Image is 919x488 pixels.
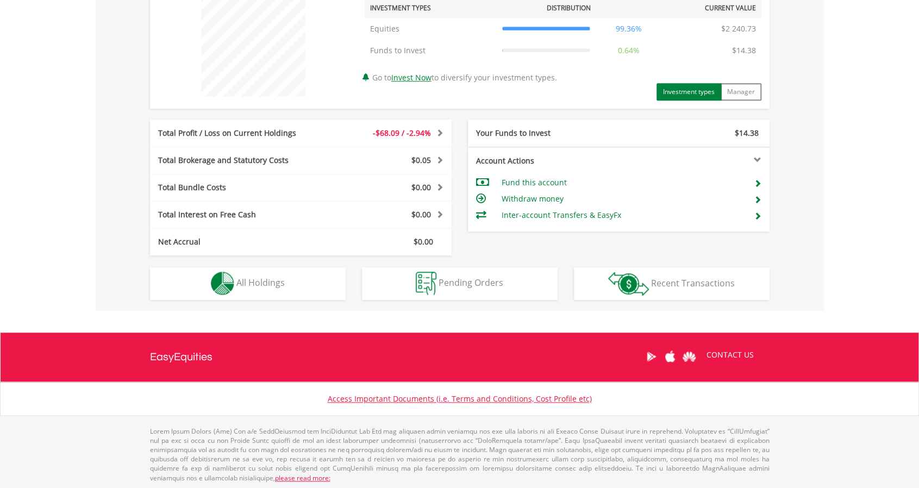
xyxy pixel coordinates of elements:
div: Net Accrual [150,236,326,247]
a: please read more: [275,473,330,483]
span: -$68.09 / -2.94% [373,128,431,138]
span: All Holdings [236,277,285,289]
a: CONTACT US [699,340,761,370]
div: Total Interest on Free Cash [150,209,326,220]
span: Pending Orders [439,277,503,289]
a: Google Play [642,340,661,373]
span: $0.00 [411,182,431,192]
a: Apple [661,340,680,373]
img: pending_instructions-wht.png [416,272,436,295]
td: 0.64% [596,40,662,61]
button: Pending Orders [362,267,558,300]
img: holdings-wht.png [211,272,234,295]
button: Investment types [657,83,721,101]
a: Invest Now [391,72,432,83]
div: Total Bundle Costs [150,182,326,193]
td: Equities [365,18,497,40]
div: Distribution [546,3,590,12]
a: EasyEquities [150,333,212,381]
td: Withdraw money [501,191,745,207]
button: Recent Transactions [574,267,770,300]
span: $0.00 [411,209,431,220]
a: Huawei [680,340,699,373]
p: Lorem Ipsum Dolors (Ame) Con a/e SeddOeiusmod tem InciDiduntut Lab Etd mag aliquaen admin veniamq... [150,427,770,483]
button: Manager [721,83,761,101]
div: Total Brokerage and Statutory Costs [150,155,326,166]
div: Account Actions [468,155,619,166]
span: Recent Transactions [651,277,735,289]
button: All Holdings [150,267,346,300]
td: Funds to Invest [365,40,497,61]
td: Fund this account [501,174,745,191]
a: Access Important Documents (i.e. Terms and Conditions, Cost Profile etc) [328,393,592,404]
span: $14.38 [735,128,759,138]
div: Your Funds to Invest [468,128,619,139]
td: 99.36% [596,18,662,40]
img: transactions-zar-wht.png [608,272,649,296]
td: $2 240.73 [716,18,761,40]
span: $0.00 [414,236,433,247]
div: Total Profit / Loss on Current Holdings [150,128,326,139]
td: $14.38 [727,40,761,61]
td: Inter-account Transfers & EasyFx [501,207,745,223]
span: $0.05 [411,155,431,165]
